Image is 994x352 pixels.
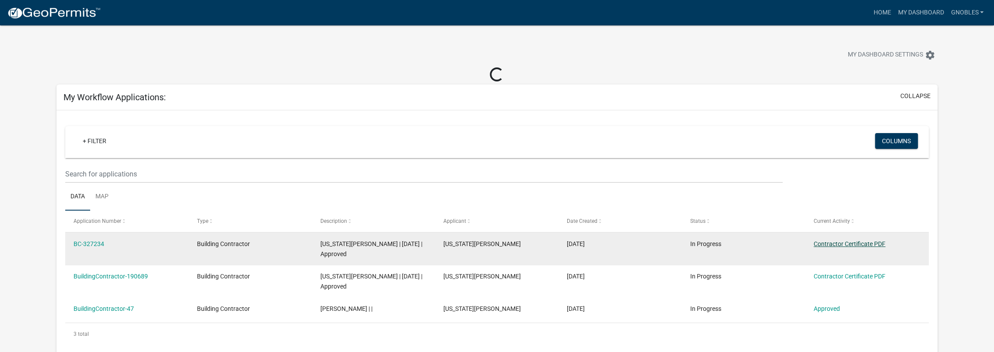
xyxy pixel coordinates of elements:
[320,273,422,290] span: Georgia Nobles | 01/01/2024 | Approved
[567,273,585,280] span: 11/09/2023
[74,273,148,280] a: BuildingContractor-190689
[814,305,840,312] a: Approved
[90,183,114,211] a: Map
[841,46,942,63] button: My Dashboard Settingssettings
[435,211,558,232] datatable-header-cell: Applicant
[567,305,585,312] span: 12/09/2022
[443,273,521,280] span: Georgia Nobles
[814,218,850,224] span: Current Activity
[682,211,805,232] datatable-header-cell: Status
[74,305,134,312] a: BuildingContractor-47
[805,211,929,232] datatable-header-cell: Current Activity
[63,92,166,102] h5: My Workflow Applications:
[188,211,312,232] datatable-header-cell: Type
[197,273,250,280] span: Building Contractor
[558,211,682,232] datatable-header-cell: Date Created
[312,211,435,232] datatable-header-cell: Description
[875,133,918,149] button: Columns
[567,218,597,224] span: Date Created
[74,218,121,224] span: Application Number
[848,50,923,60] span: My Dashboard Settings
[197,305,250,312] span: Building Contractor
[197,240,250,247] span: Building Contractor
[870,4,894,21] a: Home
[320,240,422,257] span: Georgia Nobles | 01/01/2025 | Approved
[65,183,90,211] a: Data
[567,240,585,247] span: 10/23/2024
[900,92,931,101] button: collapse
[814,273,885,280] a: Contractor Certificate PDF
[690,240,721,247] span: In Progress
[320,305,372,312] span: Larry Kleckner | |
[443,218,466,224] span: Applicant
[65,211,189,232] datatable-header-cell: Application Number
[65,165,783,183] input: Search for applications
[443,305,521,312] span: Georgia Nobles
[76,133,113,149] a: + Filter
[320,218,347,224] span: Description
[74,240,104,247] a: BC-327234
[894,4,947,21] a: My Dashboard
[925,50,935,60] i: settings
[443,240,521,247] span: Georgia Nobles
[65,323,929,345] div: 3 total
[690,273,721,280] span: In Progress
[690,305,721,312] span: In Progress
[690,218,706,224] span: Status
[814,240,885,247] a: Contractor Certificate PDF
[947,4,987,21] a: gnobles
[197,218,208,224] span: Type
